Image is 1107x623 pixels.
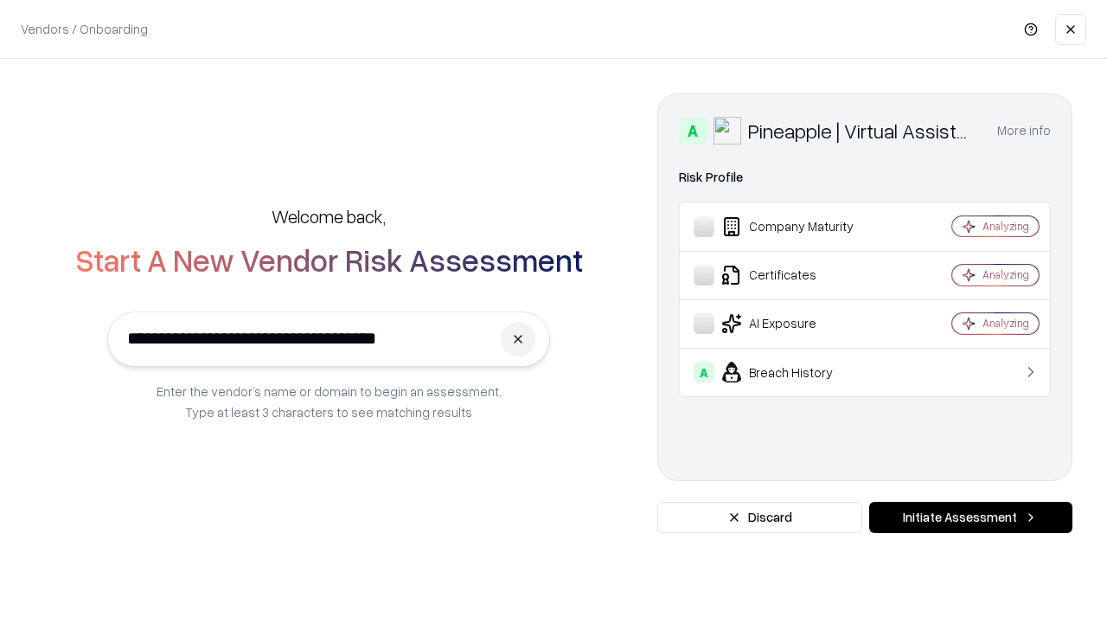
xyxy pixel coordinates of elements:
div: Analyzing [982,316,1029,331]
div: Company Maturity [694,216,900,237]
div: Pineapple | Virtual Assistant Agency [748,117,976,145]
div: Breach History [694,362,900,382]
h5: Welcome back, [272,204,386,228]
div: Analyzing [982,267,1029,282]
div: Risk Profile [679,167,1051,188]
h2: Start A New Vendor Risk Assessment [75,242,583,277]
p: Vendors / Onboarding [21,20,148,38]
img: Pineapple | Virtual Assistant Agency [713,117,741,145]
button: Discard [657,502,862,533]
button: Initiate Assessment [869,502,1072,533]
div: A [679,117,707,145]
div: Certificates [694,265,900,286]
p: Enter the vendor’s name or domain to begin an assessment. Type at least 3 characters to see match... [157,381,502,422]
button: More info [997,115,1051,146]
div: A [694,362,714,382]
div: Analyzing [982,219,1029,234]
div: AI Exposure [694,313,900,334]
